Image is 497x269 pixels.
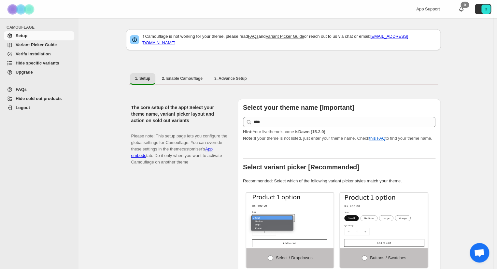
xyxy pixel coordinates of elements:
a: FAQs [248,34,259,39]
p: If Camouflage is not working for your theme, please read and or reach out to us via chat or email: [142,33,437,46]
span: 3. Advance Setup [214,76,247,81]
a: Hide specific variants [4,59,74,68]
p: Please note: This setup page lets you configure the global settings for Camouflage. You can overr... [131,126,227,165]
img: Buttons / Swatches [340,193,428,248]
span: 1. Setup [135,76,150,81]
strong: Note: [243,136,254,141]
span: App Support [416,7,440,11]
a: Open chat [470,243,489,262]
h2: The core setup of the app! Select your theme name, variant picker layout and action on sold out v... [131,104,227,124]
span: Verify Installation [16,51,51,56]
p: If your theme is not listed, just enter your theme name. Check to find your theme name. [243,129,435,142]
span: Setup [16,33,27,38]
text: 3 [485,7,487,11]
img: Select / Dropdowns [246,193,334,248]
a: Logout [4,103,74,112]
span: CAMOUFLAGE [7,25,75,30]
a: Setup [4,31,74,40]
span: Buttons / Swatches [370,255,406,260]
span: Hide specific variants [16,61,59,65]
b: Select variant picker [Recommended] [243,163,359,171]
span: Your live theme's name is [243,129,325,134]
a: Upgrade [4,68,74,77]
span: Select / Dropdowns [276,255,313,260]
span: Avatar with initials 3 [481,5,490,14]
a: 0 [458,6,464,12]
b: Select your theme name [Important] [243,104,354,111]
strong: Dawn (15.2.0) [298,129,325,134]
a: this FAQ [369,136,385,141]
a: Variant Picker Guide [265,34,304,39]
span: 2. Enable Camouflage [162,76,203,81]
span: Logout [16,105,30,110]
img: Camouflage [5,0,38,18]
a: Hide sold out products [4,94,74,103]
a: Variant Picker Guide [4,40,74,50]
strong: Hint: [243,129,253,134]
div: 0 [461,2,469,8]
p: Recommended: Select which of the following variant picker styles match your theme. [243,178,435,184]
span: Hide sold out products [16,96,62,101]
span: Variant Picker Guide [16,42,57,47]
a: Verify Installation [4,50,74,59]
a: FAQs [4,85,74,94]
span: FAQs [16,87,27,92]
span: Upgrade [16,70,33,75]
button: Avatar with initials 3 [475,4,491,14]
